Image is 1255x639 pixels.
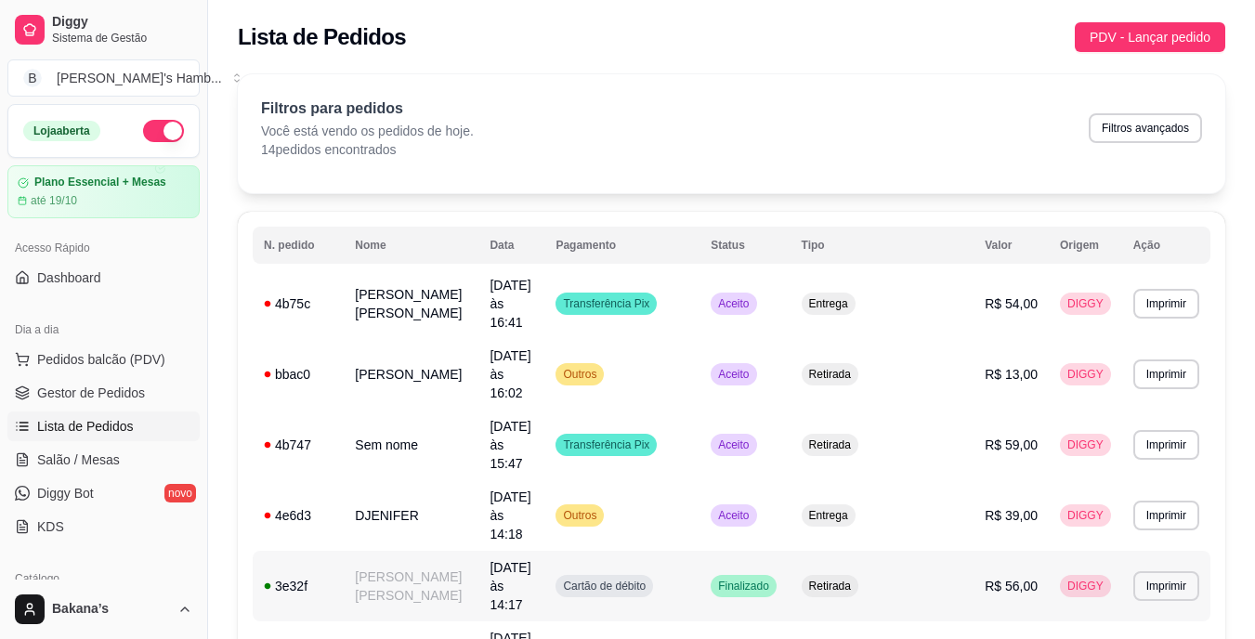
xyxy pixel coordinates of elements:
[7,315,200,345] div: Dia a dia
[1133,289,1199,319] button: Imprimir
[559,367,600,382] span: Outros
[261,98,474,120] p: Filtros para pedidos
[478,227,544,264] th: Data
[7,411,200,441] a: Lista de Pedidos
[7,263,200,293] a: Dashboard
[34,176,166,189] article: Plano Essencial + Mesas
[7,564,200,593] div: Catálogo
[985,437,1038,452] span: R$ 59,00
[559,437,653,452] span: Transferência Pix
[1075,22,1225,52] button: PDV - Lançar pedido
[264,436,333,454] div: 4b747
[985,579,1038,593] span: R$ 56,00
[37,517,64,536] span: KDS
[1122,227,1210,264] th: Ação
[559,296,653,311] span: Transferência Pix
[1049,227,1122,264] th: Origem
[791,227,974,264] th: Tipo
[57,69,222,87] div: [PERSON_NAME]'s Hamb ...
[1133,359,1199,389] button: Imprimir
[714,508,752,523] span: Aceito
[37,450,120,469] span: Salão / Mesas
[7,165,200,218] a: Plano Essencial + Mesasaté 19/10
[23,69,42,87] span: B
[37,384,145,402] span: Gestor de Pedidos
[37,350,165,369] span: Pedidos balcão (PDV)
[7,512,200,541] a: KDS
[490,419,530,471] span: [DATE] às 15:47
[344,480,478,551] td: DJENIFER
[261,122,474,140] p: Você está vendo os pedidos de hoje.
[544,227,699,264] th: Pagamento
[52,601,170,618] span: Bakana’s
[264,506,333,525] div: 4e6d3
[7,478,200,508] a: Diggy Botnovo
[264,294,333,313] div: 4b75c
[699,227,790,264] th: Status
[1064,579,1107,593] span: DIGGY
[985,508,1038,523] span: R$ 39,00
[7,233,200,263] div: Acesso Rápido
[344,410,478,480] td: Sem nome
[1064,367,1107,382] span: DIGGY
[559,579,649,593] span: Cartão de débito
[1133,571,1199,601] button: Imprimir
[985,367,1038,382] span: R$ 13,00
[714,579,773,593] span: Finalizado
[143,120,184,142] button: Alterar Status
[37,417,134,436] span: Lista de Pedidos
[52,31,192,46] span: Sistema de Gestão
[344,268,478,339] td: [PERSON_NAME] [PERSON_NAME]
[23,121,100,141] div: Loja aberta
[490,278,530,330] span: [DATE] às 16:41
[7,59,200,97] button: Select a team
[1064,508,1107,523] span: DIGGY
[1090,27,1210,47] span: PDV - Lançar pedido
[238,22,406,52] h2: Lista de Pedidos
[1133,501,1199,530] button: Imprimir
[7,345,200,374] button: Pedidos balcão (PDV)
[1064,437,1107,452] span: DIGGY
[490,560,530,612] span: [DATE] às 14:17
[805,437,855,452] span: Retirada
[490,348,530,400] span: [DATE] às 16:02
[714,296,752,311] span: Aceito
[253,227,344,264] th: N. pedido
[37,484,94,502] span: Diggy Bot
[805,579,855,593] span: Retirada
[7,7,200,52] a: DiggySistema de Gestão
[344,551,478,621] td: [PERSON_NAME] [PERSON_NAME]
[805,296,852,311] span: Entrega
[344,227,478,264] th: Nome
[7,587,200,632] button: Bakana’s
[714,367,752,382] span: Aceito
[1133,430,1199,460] button: Imprimir
[264,577,333,595] div: 3e32f
[261,140,474,159] p: 14 pedidos encontrados
[714,437,752,452] span: Aceito
[52,14,192,31] span: Diggy
[344,339,478,410] td: [PERSON_NAME]
[490,489,530,541] span: [DATE] às 14:18
[805,508,852,523] span: Entrega
[7,445,200,475] a: Salão / Mesas
[31,193,77,208] article: até 19/10
[37,268,101,287] span: Dashboard
[7,378,200,408] a: Gestor de Pedidos
[1064,296,1107,311] span: DIGGY
[805,367,855,382] span: Retirada
[559,508,600,523] span: Outros
[264,365,333,384] div: bbac0
[1089,113,1202,143] button: Filtros avançados
[985,296,1038,311] span: R$ 54,00
[974,227,1049,264] th: Valor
